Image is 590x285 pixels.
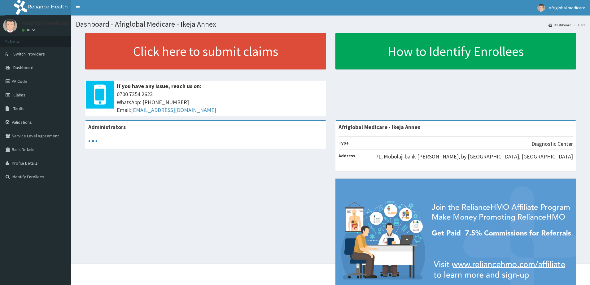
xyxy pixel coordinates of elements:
[548,22,571,28] a: Dashboard
[13,106,24,111] span: Tariffs
[76,20,585,28] h1: Dashboard - Afriglobal Medicare - Ikeja Annex
[549,5,585,11] span: Afriglobal medicare
[22,28,37,32] a: Online
[117,82,201,90] b: If you have any issue, reach us on:
[376,153,573,161] p: 71, Mobolaji bank [PERSON_NAME], by [GEOGRAPHIC_DATA], [GEOGRAPHIC_DATA]
[531,140,573,148] p: Diagnostic Center
[117,90,323,114] span: 0700 7354 2623 WhatsApp: [PHONE_NUMBER] Email:
[537,4,545,12] img: User Image
[339,140,349,146] b: Type
[88,136,98,146] svg: audio-loading
[339,123,420,131] strong: Afriglobal Medicare - Ikeja Annex
[572,22,585,28] li: Here
[22,20,69,26] p: Afriglobal medicare
[339,153,355,158] b: Address
[13,65,33,70] span: Dashboard
[131,106,216,114] a: [EMAIL_ADDRESS][DOMAIN_NAME]
[13,92,25,98] span: Claims
[335,33,576,69] a: How to Identify Enrollees
[88,123,126,131] b: Administrators
[3,19,17,33] img: User Image
[85,33,326,69] a: Click here to submit claims
[13,51,45,57] span: Switch Providers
